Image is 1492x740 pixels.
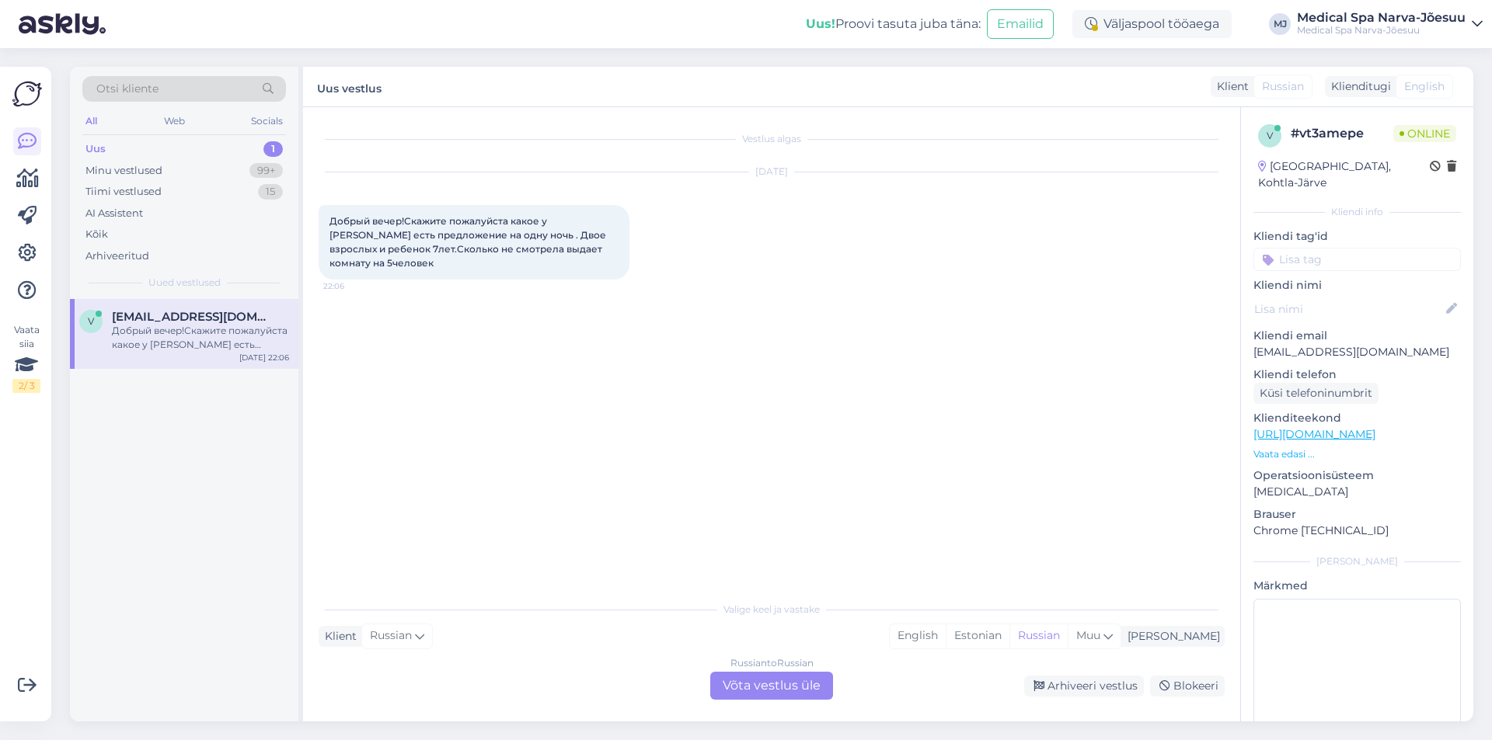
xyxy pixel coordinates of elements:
[1253,383,1379,404] div: Küsi telefoninumbrit
[1150,676,1225,697] div: Blokeeri
[1024,676,1144,697] div: Arhiveeri vestlus
[730,656,814,670] div: Russian to Russian
[1297,12,1466,24] div: Medical Spa Narva-Jõesuu
[1253,410,1461,426] p: Klienditeekond
[1253,554,1461,568] div: [PERSON_NAME]
[1253,344,1461,360] p: [EMAIL_ADDRESS][DOMAIN_NAME]
[1269,13,1291,35] div: MJ
[96,81,159,97] span: Otsi kliente
[806,16,835,31] b: Uus!
[806,15,981,33] div: Proovi tasuta juba täna:
[1262,78,1304,95] span: Russian
[1297,24,1466,36] div: Medical Spa Narva-Jõesuu
[112,324,289,352] div: Добрый вечер!Скажите пожалуйста какое у [PERSON_NAME] есть предложение на одну ночь . Двое взросл...
[1297,12,1483,36] a: Medical Spa Narva-JõesuuMedical Spa Narva-Jõesuu
[148,276,221,290] span: Uued vestlused
[1253,277,1461,294] p: Kliendi nimi
[249,163,283,179] div: 99+
[890,624,946,648] div: English
[85,141,106,157] div: Uus
[1253,205,1461,219] div: Kliendi info
[946,624,1009,648] div: Estonian
[12,379,40,393] div: 2 / 3
[319,165,1225,179] div: [DATE]
[88,315,94,327] span: v
[1211,78,1249,95] div: Klient
[258,184,283,200] div: 15
[1267,130,1273,141] span: v
[85,227,108,242] div: Kõik
[1009,624,1068,648] div: Russian
[1253,367,1461,383] p: Kliendi telefon
[1404,78,1445,95] span: English
[1072,10,1232,38] div: Väljaspool tööaega
[1253,484,1461,500] p: [MEDICAL_DATA]
[1291,124,1393,143] div: # vt3amepe
[263,141,283,157] div: 1
[248,111,286,131] div: Socials
[12,323,40,393] div: Vaata siia
[85,184,162,200] div: Tiimi vestlused
[1253,467,1461,484] p: Operatsioonisüsteem
[319,603,1225,617] div: Valige keel ja vastake
[710,672,833,700] div: Võta vestlus üle
[319,628,357,644] div: Klient
[239,352,289,363] div: [DATE] 22:06
[1254,301,1443,318] input: Lisa nimi
[1325,78,1391,95] div: Klienditugi
[1253,427,1375,441] a: [URL][DOMAIN_NAME]
[161,111,188,131] div: Web
[85,248,149,264] div: Arhiveeritud
[1253,447,1461,461] p: Vaata edasi ...
[1258,158,1430,191] div: [GEOGRAPHIC_DATA], Kohtla-Järve
[1076,628,1100,642] span: Muu
[323,280,382,292] span: 22:06
[1253,228,1461,245] p: Kliendi tag'id
[329,215,608,269] span: Добрый вечер!Скажите пожалуйста какое у [PERSON_NAME] есть предложение на одну ночь . Двое взросл...
[112,310,274,324] span: vladimirovna76@bk.ru
[1253,523,1461,539] p: Chrome [TECHNICAL_ID]
[12,79,42,109] img: Askly Logo
[1253,248,1461,271] input: Lisa tag
[319,132,1225,146] div: Vestlus algas
[1121,628,1220,644] div: [PERSON_NAME]
[85,163,162,179] div: Minu vestlused
[370,627,412,644] span: Russian
[317,76,382,97] label: Uus vestlus
[1253,506,1461,523] p: Brauser
[85,206,143,221] div: AI Assistent
[82,111,100,131] div: All
[987,9,1054,39] button: Emailid
[1393,125,1456,142] span: Online
[1253,328,1461,344] p: Kliendi email
[1253,578,1461,594] p: Märkmed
